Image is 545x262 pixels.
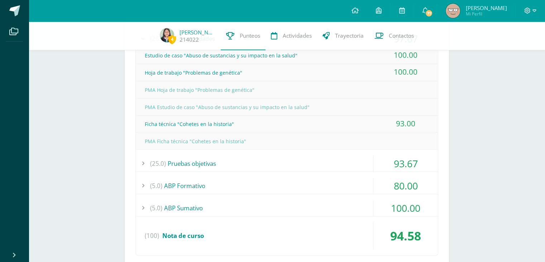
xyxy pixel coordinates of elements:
[389,32,414,39] span: Contactos
[150,178,162,194] span: (5.0)
[446,4,460,18] img: cdb3d1423f1f9374baae0ab1735b9a03.png
[465,4,507,11] span: [PERSON_NAME]
[373,64,438,80] div: 100.00
[221,22,266,50] a: Punteos
[180,29,215,36] a: [PERSON_NAME]
[150,155,166,172] span: (25.0)
[373,47,438,63] div: 100.00
[373,155,438,172] div: 93.67
[373,178,438,194] div: 80.00
[425,9,433,17] span: 77
[266,22,317,50] a: Actividades
[283,32,312,39] span: Actividades
[335,32,364,39] span: Trayectoria
[136,116,438,132] div: Ficha técnica "Cohetes en la historia"
[150,200,162,216] span: (5.0)
[465,11,507,17] span: Mi Perfil
[136,65,438,81] div: Hoja de trabajo "Problemas de genética"
[145,222,159,249] span: (100)
[168,35,176,44] span: 4
[373,116,438,132] div: 93.00
[136,99,438,115] div: PMA Estudio de caso "Abuso de sustancias y su impacto en la salud"
[369,22,419,50] a: Contactos
[136,200,438,216] div: ABP Sumativo
[136,178,438,194] div: ABP Formativo
[373,200,438,216] div: 100.00
[136,133,438,149] div: PMA Ficha técnica "Cohetes en la historia"
[240,32,260,39] span: Punteos
[373,222,438,249] div: 94.58
[180,36,199,43] a: 214022
[160,28,174,42] img: db876166cbb67cd75487b89dca85e204.png
[136,82,438,98] div: PMA Hoja de trabajo "Problemas de genética"
[136,47,438,64] div: Estudio de caso "Abuso de sustancias y su impacto en la salud"
[162,231,204,240] span: Nota de curso
[136,155,438,172] div: Pruebas objetivas
[317,22,369,50] a: Trayectoria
